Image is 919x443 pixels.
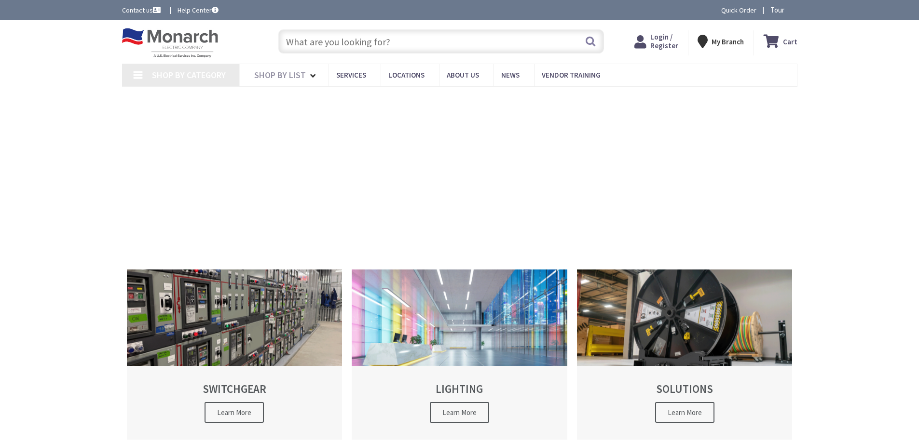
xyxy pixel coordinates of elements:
a: Login / Register [634,33,678,50]
strong: Cart [783,33,797,50]
span: Locations [388,70,425,80]
span: Tour [770,5,795,14]
span: Learn More [430,402,489,423]
span: Learn More [205,402,264,423]
span: Learn More [655,402,714,423]
a: SOLUTIONS Learn More [577,269,793,440]
span: Login / Register [650,32,678,50]
a: Contact us [122,5,163,15]
input: What are you looking for? [278,29,604,54]
a: SWITCHGEAR Learn More [127,269,343,440]
div: My Branch [698,33,744,50]
span: Shop By List [254,69,306,81]
span: Shop By Category [152,69,226,81]
span: Services [336,70,366,80]
h2: SWITCHGEAR [144,383,326,395]
span: Vendor Training [542,70,601,80]
span: News [501,70,520,80]
img: Monarch Electric Company [122,28,219,58]
span: About Us [447,70,479,80]
a: LIGHTING Learn More [352,269,567,440]
h2: SOLUTIONS [594,383,776,395]
h2: LIGHTING [369,383,550,395]
a: Cart [764,33,797,50]
a: Quick Order [721,5,756,15]
strong: My Branch [712,37,744,46]
a: Help Center [178,5,219,15]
